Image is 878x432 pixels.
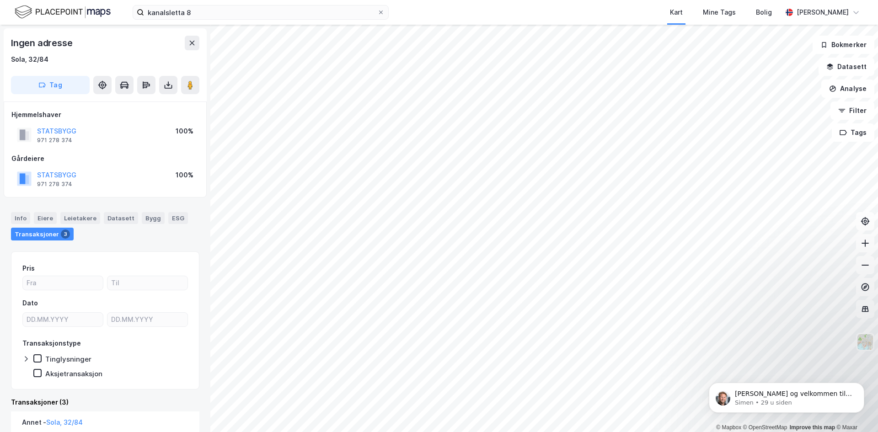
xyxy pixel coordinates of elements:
[743,424,787,431] a: OpenStreetMap
[37,137,72,144] div: 971 278 374
[819,58,874,76] button: Datasett
[142,212,165,224] div: Bygg
[40,35,158,43] p: Message from Simen, sent 29 u siden
[46,418,83,426] a: Sola, 32/84
[832,123,874,142] button: Tags
[22,417,83,432] div: Annet -
[23,313,103,326] input: DD.MM.YYYY
[23,276,103,290] input: Fra
[40,27,157,70] span: [PERSON_NAME] og velkommen til Newsec Maps, [PERSON_NAME] det er du lurer på så er det bare å ta ...
[821,80,874,98] button: Analyse
[22,263,35,274] div: Pris
[11,109,199,120] div: Hjemmelshaver
[756,7,772,18] div: Bolig
[37,181,72,188] div: 971 278 374
[104,212,138,224] div: Datasett
[857,333,874,351] img: Z
[11,397,199,408] div: Transaksjoner (3)
[144,5,377,19] input: Søk på adresse, matrikkel, gårdeiere, leietakere eller personer
[168,212,188,224] div: ESG
[176,126,193,137] div: 100%
[11,153,199,164] div: Gårdeiere
[11,54,48,65] div: Sola, 32/84
[830,101,874,120] button: Filter
[11,76,90,94] button: Tag
[670,7,683,18] div: Kart
[703,7,736,18] div: Mine Tags
[34,212,57,224] div: Eiere
[790,424,835,431] a: Improve this map
[107,276,187,290] input: Til
[45,369,102,378] div: Aksjetransaksjon
[11,228,74,240] div: Transaksjoner
[22,338,81,349] div: Transaksjonstype
[11,212,30,224] div: Info
[60,212,100,224] div: Leietakere
[695,363,878,427] iframe: Intercom notifications melding
[107,313,187,326] input: DD.MM.YYYY
[176,170,193,181] div: 100%
[45,355,91,363] div: Tinglysninger
[15,4,111,20] img: logo.f888ab2527a4732fd821a326f86c7f29.svg
[22,298,38,309] div: Dato
[813,36,874,54] button: Bokmerker
[11,36,74,50] div: Ingen adresse
[797,7,849,18] div: [PERSON_NAME]
[716,424,741,431] a: Mapbox
[61,229,70,239] div: 3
